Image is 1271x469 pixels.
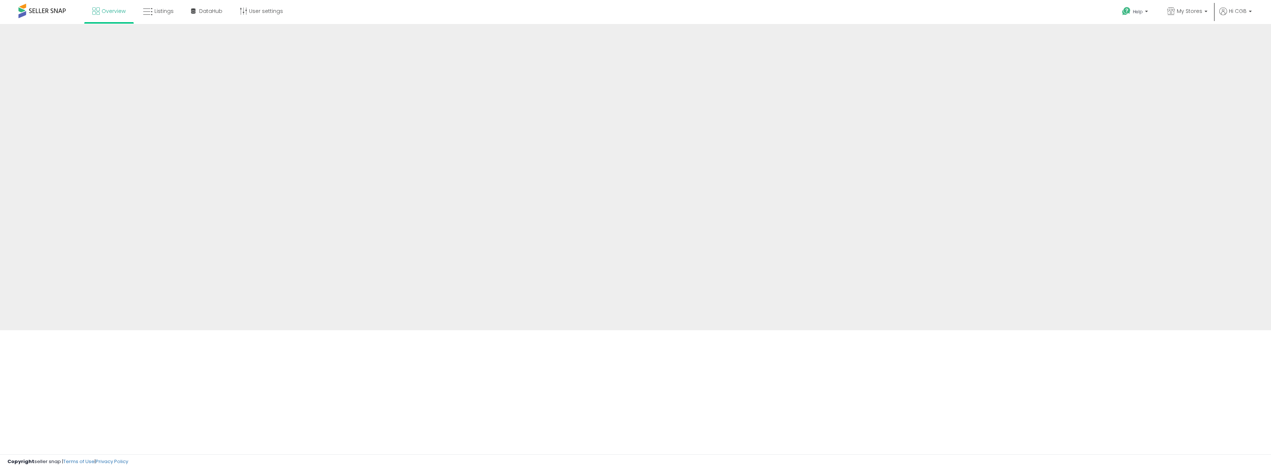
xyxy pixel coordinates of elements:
[1177,7,1202,15] span: My Stores
[1229,7,1247,15] span: Hi CGB
[1219,7,1252,24] a: Hi CGB
[199,7,222,15] span: DataHub
[1133,8,1143,15] span: Help
[1116,1,1155,24] a: Help
[1122,7,1131,16] i: Get Help
[154,7,174,15] span: Listings
[102,7,126,15] span: Overview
